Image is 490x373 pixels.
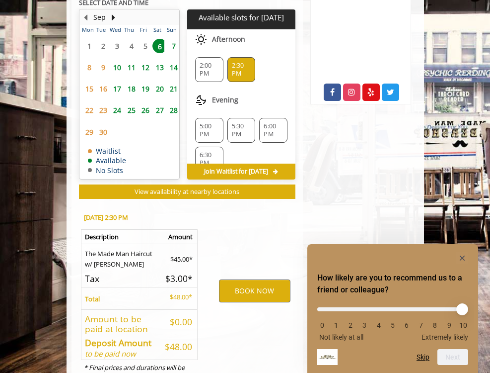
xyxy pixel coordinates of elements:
span: 20 [152,82,167,96]
td: Select day11 [122,57,136,78]
span: Afternoon [212,35,245,43]
span: Extremely likely [421,333,468,341]
span: View availability at nearby locations [135,187,239,196]
div: How likely are you to recommend us to a friend or colleague? Select an option from 0 to 10, with ... [317,300,468,341]
td: Waitlist [88,147,126,155]
h5: $48.00 [165,342,192,352]
span: Evening [212,96,238,104]
td: Select day21 [164,78,179,99]
th: Tue [94,25,108,35]
li: 1 [331,321,341,329]
li: 2 [346,321,355,329]
li: 7 [416,321,426,329]
button: Next question [437,349,468,365]
span: 23 [96,103,111,117]
h5: $3.00* [165,274,193,283]
span: 17 [110,82,125,96]
span: 19 [138,82,153,96]
button: Hide survey [456,252,468,264]
h5: Amount to be paid at location [85,314,157,334]
h5: $0.00 [165,317,192,327]
td: Select day25 [122,99,136,121]
img: afternoon slots [195,33,207,45]
button: Previous Month [82,12,90,23]
span: 9 [96,60,111,75]
span: 14 [166,60,181,75]
td: $45.00* [162,244,198,270]
span: 27 [152,103,167,117]
td: The Made Man Haircut w/ [PERSON_NAME] [81,244,162,270]
span: 30 [96,125,111,139]
td: Select day23 [94,99,108,121]
li: 3 [359,321,369,329]
div: How likely are you to recommend us to a friend or colleague? Select an option from 0 to 10, with ... [317,252,468,365]
span: 28 [166,103,181,117]
b: Description [85,232,119,241]
td: Select day15 [80,78,94,99]
span: 24 [110,103,125,117]
span: 18 [124,82,139,96]
b: Total [85,294,100,303]
th: Wed [108,25,122,35]
div: 5:00 PM [195,118,223,143]
span: 13 [152,60,167,75]
td: Select day19 [136,78,150,99]
td: Select day6 [150,35,164,56]
td: Select day26 [136,99,150,121]
span: 8 [82,60,97,75]
li: 5 [388,321,398,329]
td: No Slots [88,167,126,174]
b: Amount [168,232,193,241]
td: Select day12 [136,57,150,78]
li: 4 [374,321,384,329]
td: Select day10 [108,57,122,78]
th: Sat [150,25,164,35]
span: 16 [96,82,111,96]
span: 26 [138,103,153,117]
li: 8 [430,321,440,329]
button: Skip [417,353,429,361]
h2: How likely are you to recommend us to a friend or colleague? Select an option from 0 to 10, with ... [317,272,468,296]
button: Next Month [110,12,118,23]
span: 11 [124,60,139,75]
td: Select day13 [150,57,164,78]
th: Mon [80,25,94,35]
th: Fri [136,25,150,35]
td: Select day18 [122,78,136,99]
div: 2:00 PM [195,57,223,82]
th: Thu [122,25,136,35]
span: 6 [152,39,167,53]
img: evening slots [195,94,207,106]
b: [DATE] 2:30 PM [84,213,128,222]
span: Join Waitlist for [DATE] [204,168,268,176]
span: 7 [166,39,181,53]
th: Sun [164,25,179,35]
li: 6 [402,321,412,329]
td: Select day28 [164,99,179,121]
span: 2:30 PM [232,62,251,78]
div: 2:30 PM [227,57,256,82]
span: 5:30 PM [232,122,251,138]
td: Select day7 [164,35,179,56]
td: Select day17 [108,78,122,99]
span: 22 [82,103,97,117]
li: 0 [317,321,327,329]
li: 10 [458,321,468,329]
td: Select day8 [80,57,94,78]
td: Select day27 [150,99,164,121]
td: Select day16 [94,78,108,99]
td: Available [88,157,126,164]
div: 6:00 PM [259,118,287,143]
i: to be paid now [85,349,136,359]
p: $48.00* [165,292,192,302]
b: Deposit Amount [85,337,151,349]
span: 15 [82,82,97,96]
span: 2:00 PM [200,62,219,78]
td: Select day30 [94,121,108,142]
td: Select day9 [94,57,108,78]
td: Select day14 [164,57,179,78]
span: 5:00 PM [200,122,219,138]
td: Select day20 [150,78,164,99]
span: 29 [82,125,97,139]
span: 21 [166,82,181,96]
